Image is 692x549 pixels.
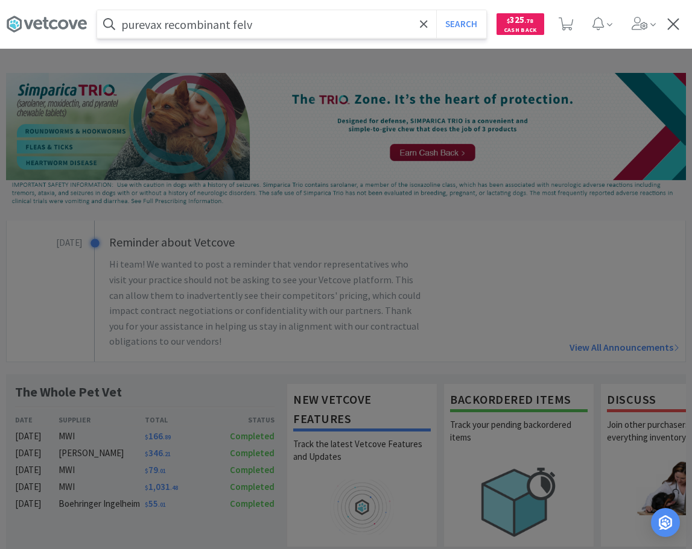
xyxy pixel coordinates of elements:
[507,17,510,25] span: $
[504,27,537,35] span: Cash Back
[97,10,486,38] input: Search by item, sku, manufacturer, ingredient, size...
[651,508,680,537] div: Open Intercom Messenger
[436,10,486,38] button: Search
[524,17,533,25] span: . 78
[507,14,533,25] span: 325
[497,8,544,40] a: $325.78Cash Back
